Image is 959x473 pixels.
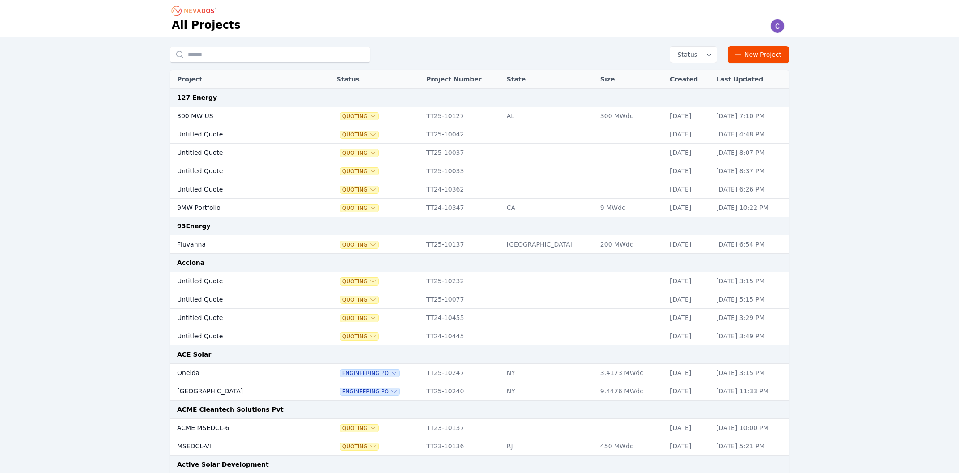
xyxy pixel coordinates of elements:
td: [DATE] [666,272,712,290]
tr: ACME MSEDCL-6QuotingTT23-10137[DATE][DATE] 10:00 PM [170,419,789,437]
button: Quoting [340,296,378,303]
td: 200 MWdc [596,235,666,254]
td: [DATE] [666,327,712,345]
a: New Project [728,46,789,63]
tr: Untitled QuoteQuotingTT24-10445[DATE][DATE] 3:49 PM [170,327,789,345]
td: 127 Energy [170,89,789,107]
span: Status [674,50,697,59]
button: Quoting [340,241,378,248]
button: Quoting [340,186,378,193]
th: State [502,70,596,89]
td: TT24-10455 [422,309,502,327]
td: [DATE] 3:15 PM [712,272,789,290]
td: 9MW Portfolio [170,199,310,217]
td: [DATE] 8:07 PM [712,144,789,162]
th: Last Updated [712,70,789,89]
td: [DATE] 8:37 PM [712,162,789,180]
td: TT25-10127 [422,107,502,125]
td: [GEOGRAPHIC_DATA] [502,235,596,254]
td: [DATE] 3:15 PM [712,364,789,382]
td: TT23-10137 [422,419,502,437]
td: TT25-10247 [422,364,502,382]
td: [DATE] 3:49 PM [712,327,789,345]
td: TT24-10445 [422,327,502,345]
td: Untitled Quote [170,290,310,309]
td: Untitled Quote [170,125,310,144]
th: Project [170,70,310,89]
td: TT23-10136 [422,437,502,456]
td: ACME Cleantech Solutions Pvt [170,401,789,419]
button: Quoting [340,113,378,120]
td: [DATE] 3:29 PM [712,309,789,327]
button: Quoting [340,315,378,322]
tr: Untitled QuoteQuotingTT25-10077[DATE][DATE] 5:15 PM [170,290,789,309]
button: Quoting [340,425,378,432]
td: 3.4173 MWdc [596,364,666,382]
span: Quoting [340,278,378,285]
nav: Breadcrumb [172,4,219,18]
td: [DATE] 7:10 PM [712,107,789,125]
td: [DATE] 10:22 PM [712,199,789,217]
td: 450 MWdc [596,437,666,456]
td: [DATE] 11:33 PM [712,382,789,401]
button: Quoting [340,168,378,175]
button: Quoting [340,149,378,157]
tr: 9MW PortfolioQuotingTT24-10347CA9 MWdc[DATE][DATE] 10:22 PM [170,199,789,217]
td: TT24-10362 [422,180,502,199]
tr: 300 MW USQuotingTT25-10127AL300 MWdc[DATE][DATE] 7:10 PM [170,107,789,125]
td: [DATE] 4:48 PM [712,125,789,144]
td: [DATE] 5:15 PM [712,290,789,309]
th: Status [332,70,422,89]
td: [DATE] [666,107,712,125]
td: Fluvanna [170,235,310,254]
td: TT25-10037 [422,144,502,162]
tr: Untitled QuoteQuotingTT25-10033[DATE][DATE] 8:37 PM [170,162,789,180]
button: Quoting [340,443,378,450]
button: Quoting [340,131,378,138]
td: [DATE] [666,437,712,456]
td: TT25-10042 [422,125,502,144]
td: 93Energy [170,217,789,235]
td: [DATE] [666,199,712,217]
td: AL [502,107,596,125]
button: Status [670,47,717,63]
button: Quoting [340,205,378,212]
td: [DATE] [666,180,712,199]
td: RJ [502,437,596,456]
tr: FluvannaQuotingTT25-10137[GEOGRAPHIC_DATA]200 MWdc[DATE][DATE] 6:54 PM [170,235,789,254]
td: [DATE] [666,162,712,180]
button: Quoting [340,333,378,340]
th: Created [666,70,712,89]
td: MSEDCL-VI [170,437,310,456]
tr: Untitled QuoteQuotingTT24-10362[DATE][DATE] 6:26 PM [170,180,789,199]
button: Engineering PO [340,370,399,377]
img: Carl Jackson [770,19,785,33]
td: [DATE] [666,364,712,382]
td: [DATE] 6:26 PM [712,180,789,199]
td: [DATE] 5:21 PM [712,437,789,456]
td: TT25-10033 [422,162,502,180]
tr: Untitled QuoteQuotingTT25-10042[DATE][DATE] 4:48 PM [170,125,789,144]
tr: [GEOGRAPHIC_DATA]Engineering POTT25-10240NY9.4476 MWdc[DATE][DATE] 11:33 PM [170,382,789,401]
td: Untitled Quote [170,144,310,162]
td: CA [502,199,596,217]
td: [DATE] [666,125,712,144]
td: Oneida [170,364,310,382]
th: Project Number [422,70,502,89]
button: Engineering PO [340,388,399,395]
td: ACE Solar [170,345,789,364]
td: TT25-10240 [422,382,502,401]
td: 9.4476 MWdc [596,382,666,401]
